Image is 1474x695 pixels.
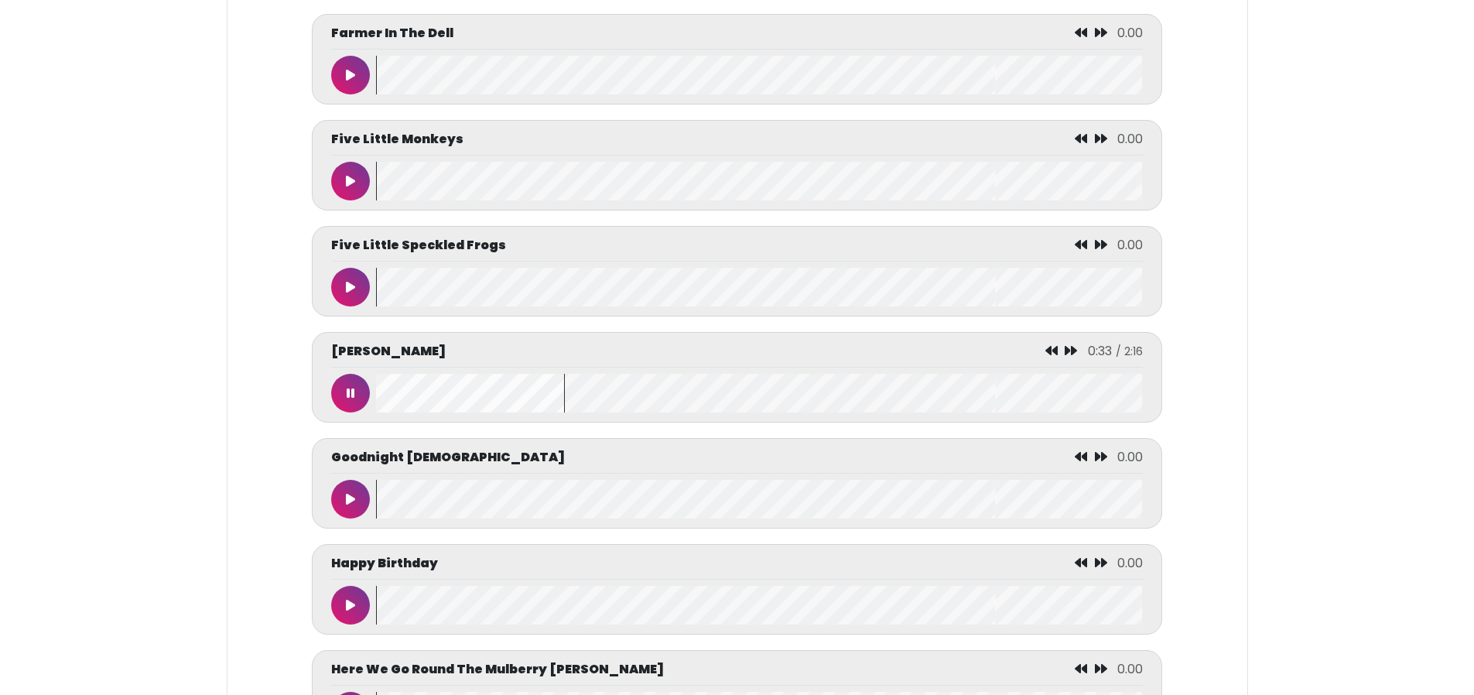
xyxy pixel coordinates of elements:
[1117,130,1143,148] span: 0.00
[1117,236,1143,254] span: 0.00
[331,130,463,149] p: Five Little Monkeys
[1117,554,1143,572] span: 0.00
[331,660,664,679] p: Here We Go Round The Mulberry [PERSON_NAME]
[331,554,438,573] p: Happy Birthday
[331,24,453,43] p: Farmer In The Dell
[1116,344,1143,359] span: / 2:16
[1117,448,1143,466] span: 0.00
[331,236,506,255] p: Five Little Speckled Frogs
[1117,660,1143,678] span: 0.00
[1117,24,1143,42] span: 0.00
[331,448,565,467] p: Goodnight [DEMOGRAPHIC_DATA]
[331,342,446,361] p: [PERSON_NAME]
[1088,342,1112,360] span: 0:33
